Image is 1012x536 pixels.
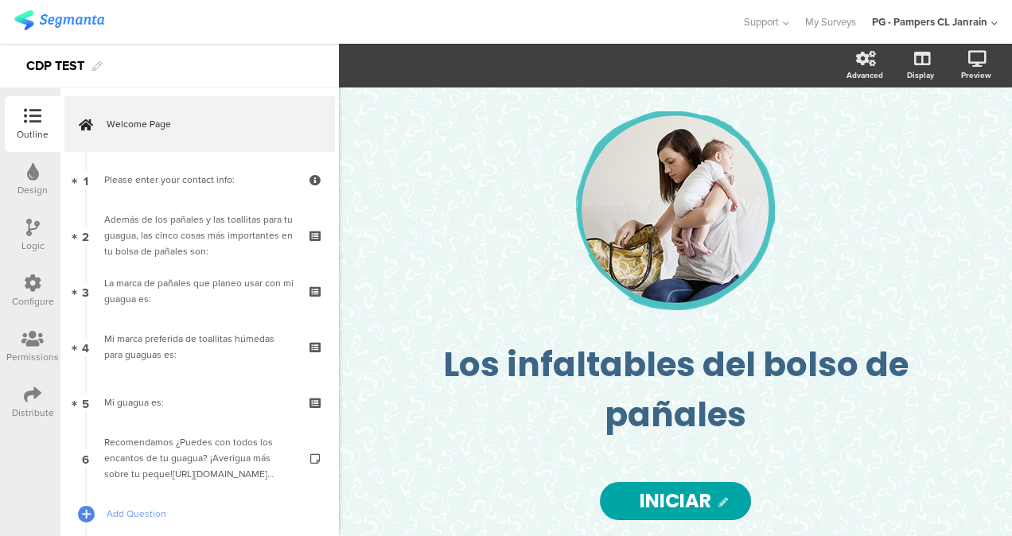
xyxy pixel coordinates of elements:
div: Logic [21,239,45,253]
a: 4 Mi marca preferida de toallitas húmedas para guaguas es: [64,319,335,375]
div: Además de los pañales y las toallitas para tu guagua, las cinco cosas más importantes en tu bolsa... [104,212,294,259]
div: Outline [17,127,49,142]
div: Recomendamos ¿Puedes con todos los encantos de tu guagua? ¡Averigua más sobre tu peque!https://ww... [104,434,294,482]
a: 1 Please enter your contact info: [64,152,335,208]
span: Welcome Page [107,116,310,132]
span: 5 [82,394,89,411]
a: 3 La marca de pañales que planeo usar con mi guagua es: [64,263,335,319]
div: Distribute [12,406,54,420]
a: 2 Además de los pañales y las toallitas para tu guagua, las cinco cosas más importantes en tu bol... [64,208,335,263]
a: Welcome Page [64,96,335,152]
div: Preview [961,69,991,81]
img: segmanta logo [14,10,104,30]
span: 3 [82,282,89,300]
div: Advanced [847,69,883,81]
span: 4 [82,338,89,355]
p: Los infaltables del bolso de pañales [381,340,970,440]
div: PG - Pampers CL Janrain [872,14,987,29]
span: Support [744,14,779,29]
input: Start [600,482,752,520]
div: CDP TEST [26,53,84,79]
div: Configure [12,294,54,309]
span: Add Question [107,506,310,522]
div: Permissions [6,350,59,364]
span: 1 [84,171,88,188]
div: Design [18,183,48,197]
div: Please enter your contact info: [104,172,294,188]
div: Mi guagua es: [104,394,294,410]
div: Display [907,69,934,81]
a: 6 Recomendamos ¿Puedes con todos los encantos de tu guagua? ¡Averigua más sobre tu peque![URL][DO... [64,430,335,486]
a: 5 Mi guagua es: [64,375,335,430]
span: 6 [82,449,89,467]
span: 2 [82,227,89,244]
div: Mi marca preferida de toallitas húmedas para guaguas es: [104,331,294,363]
div: La marca de pañales que planeo usar con mi guagua es: [104,275,294,307]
